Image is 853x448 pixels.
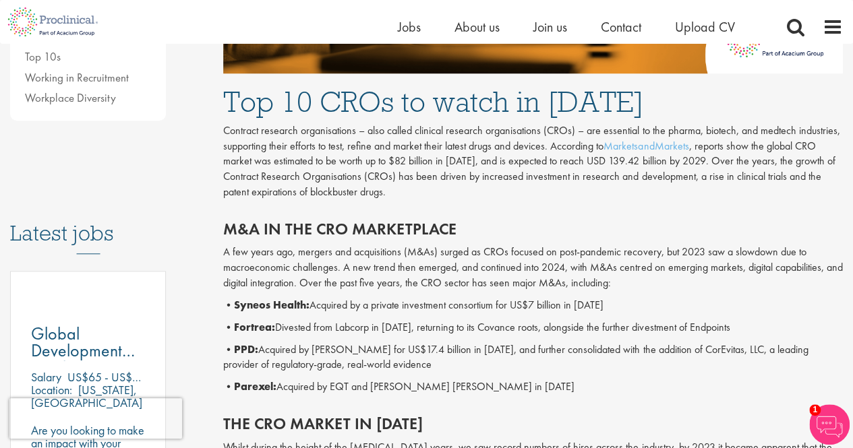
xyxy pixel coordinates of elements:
[454,18,500,36] a: About us
[10,188,166,254] h3: Latest jobs
[31,382,72,397] span: Location:
[533,18,567,36] a: Join us
[675,18,735,36] a: Upload CV
[25,49,61,64] a: Top 10s
[223,379,843,395] p: • Acquired by EQT and [PERSON_NAME] [PERSON_NAME] in [DATE]
[234,320,275,334] b: Fortrea:
[223,320,843,335] p: • Divested from Labcorp in [DATE], returning to its Covance roots, alongside the further divestme...
[223,220,843,238] h2: M&A in the CRO marketplace
[31,382,142,410] p: [US_STATE], [GEOGRAPHIC_DATA]
[223,123,843,200] p: Contract research organisations – also called clinical research organisations (CROs) – are essent...
[234,379,276,393] b: Parexel:
[809,404,821,416] span: 1
[223,87,843,117] h1: Top 10 CROs to watch in [DATE]
[604,139,688,153] a: MarketsandMarkets
[809,404,850,445] img: Chatbot
[67,369,187,385] p: US$65 - US$77 per hour
[601,18,641,36] a: Contact
[398,18,421,36] a: Jobs
[9,398,182,439] iframe: reCAPTCHA
[234,342,258,356] b: PPD:
[223,298,843,313] p: • Acquired by a private investment consortium for US$7 billion in [DATE]
[25,70,129,85] a: Working in Recruitment
[223,245,843,291] p: A few years ago, mergers and acquisitions (M&As) surged as CROs focused on post-pandemic recovery...
[234,298,310,312] b: Syneos Health:
[223,342,843,373] p: • Acquired by [PERSON_NAME] for US$17.4 billion in [DATE], and further consolidated with the addi...
[31,325,145,359] a: Global Development Quality Management (GCP)
[31,369,61,385] span: Salary
[223,415,843,433] h2: The CRO market in [DATE]
[25,90,116,105] a: Workplace Diversity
